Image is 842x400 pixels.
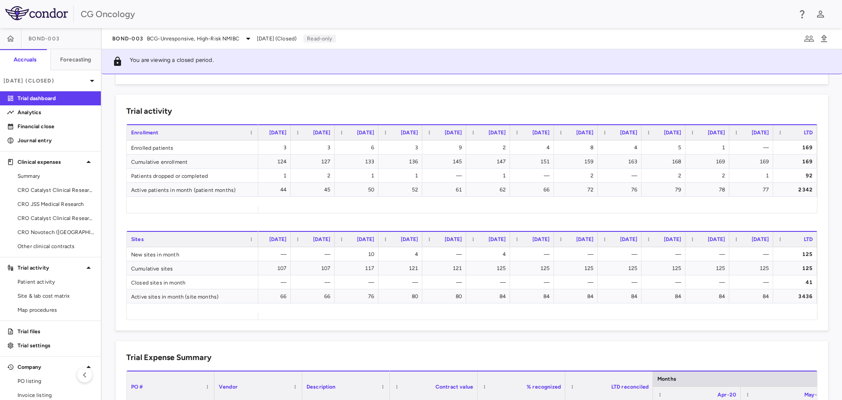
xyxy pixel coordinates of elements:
span: [DATE] [620,236,637,242]
div: Cumulative sites [127,261,258,275]
img: logo-full-BYUhSk78.svg [5,6,68,20]
span: [DATE] [708,130,725,136]
div: — [255,275,286,289]
span: LTD reconciled [611,384,649,390]
div: 125 [693,261,725,275]
div: 107 [299,261,330,275]
div: 3 [386,141,418,155]
p: Trial settings [18,342,94,350]
span: [DATE] [532,130,549,136]
div: 127 [299,155,330,169]
div: 4 [386,247,418,261]
p: Trial activity [18,264,83,272]
div: 151 [518,155,549,169]
div: 6 [343,141,374,155]
div: Active patients in month (patient months) [127,183,258,196]
div: 78 [693,183,725,197]
span: Patient activity [18,278,94,286]
div: 77 [737,183,769,197]
div: 147 [474,155,506,169]
div: 2 [649,169,681,183]
span: BCG-Unresponsive, High-Risk NMIBC [147,35,239,43]
div: 117 [343,261,374,275]
span: CRO Catalyst Clinical Research [18,214,94,222]
div: 66 [299,289,330,303]
div: 2342 [781,183,813,197]
p: Financial close [18,123,94,130]
div: Enrolled patients [127,141,258,154]
div: Closed sites in month [127,275,258,289]
div: — [518,247,549,261]
span: CRO Catalyst Clinical Research - Cohort P [18,186,94,194]
div: 159 [562,155,593,169]
div: 76 [343,289,374,303]
div: 124 [255,155,286,169]
span: May-20 [804,392,824,398]
div: 84 [606,289,637,303]
div: 169 [781,155,813,169]
div: 44 [255,183,286,197]
span: [DATE] [489,236,506,242]
span: [DATE] [401,130,418,136]
div: 92 [781,169,813,183]
div: — [299,275,330,289]
div: Cumulative enrollment [127,155,258,168]
span: [DATE] [313,236,330,242]
div: Patients dropped or completed [127,169,258,182]
div: 125 [518,261,549,275]
span: [DATE] (Closed) [257,35,296,43]
div: — [562,275,593,289]
div: — [606,247,637,261]
p: Journal entry [18,137,94,144]
span: [DATE] [445,130,462,136]
div: — [649,275,681,289]
div: 80 [386,289,418,303]
h6: Forecasting [60,56,92,64]
div: — [518,275,549,289]
div: — [737,141,769,155]
div: 9 [430,141,462,155]
div: — [693,247,725,261]
span: Description [307,384,336,390]
div: 1 [693,141,725,155]
div: 125 [474,261,506,275]
div: — [737,275,769,289]
p: Clinical expenses [18,158,83,166]
div: 125 [781,261,813,275]
span: [DATE] [357,130,374,136]
div: 136 [386,155,418,169]
div: 45 [299,183,330,197]
span: PO # [131,384,143,390]
p: Read-only [303,35,335,43]
div: 1 [474,169,506,183]
div: 2 [474,141,506,155]
div: — [606,169,637,183]
span: [DATE] [664,236,681,242]
div: 1 [255,169,286,183]
div: — [386,275,418,289]
div: 84 [474,289,506,303]
div: 10 [343,247,374,261]
span: [DATE] [532,236,549,242]
div: 84 [562,289,593,303]
div: 84 [518,289,549,303]
span: Months [657,376,676,382]
div: 125 [781,247,813,261]
div: 169 [737,155,769,169]
div: 125 [649,261,681,275]
div: 41 [781,275,813,289]
div: 84 [693,289,725,303]
span: Vendor [219,384,238,390]
div: 66 [255,289,286,303]
div: 52 [386,183,418,197]
span: Other clinical contracts [18,242,94,250]
div: 2 [693,169,725,183]
div: 84 [737,289,769,303]
span: LTD [804,130,813,136]
span: % recognized [527,384,561,390]
div: 62 [474,183,506,197]
div: — [649,247,681,261]
div: 66 [518,183,549,197]
span: [DATE] [269,130,286,136]
span: [DATE] [269,236,286,242]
